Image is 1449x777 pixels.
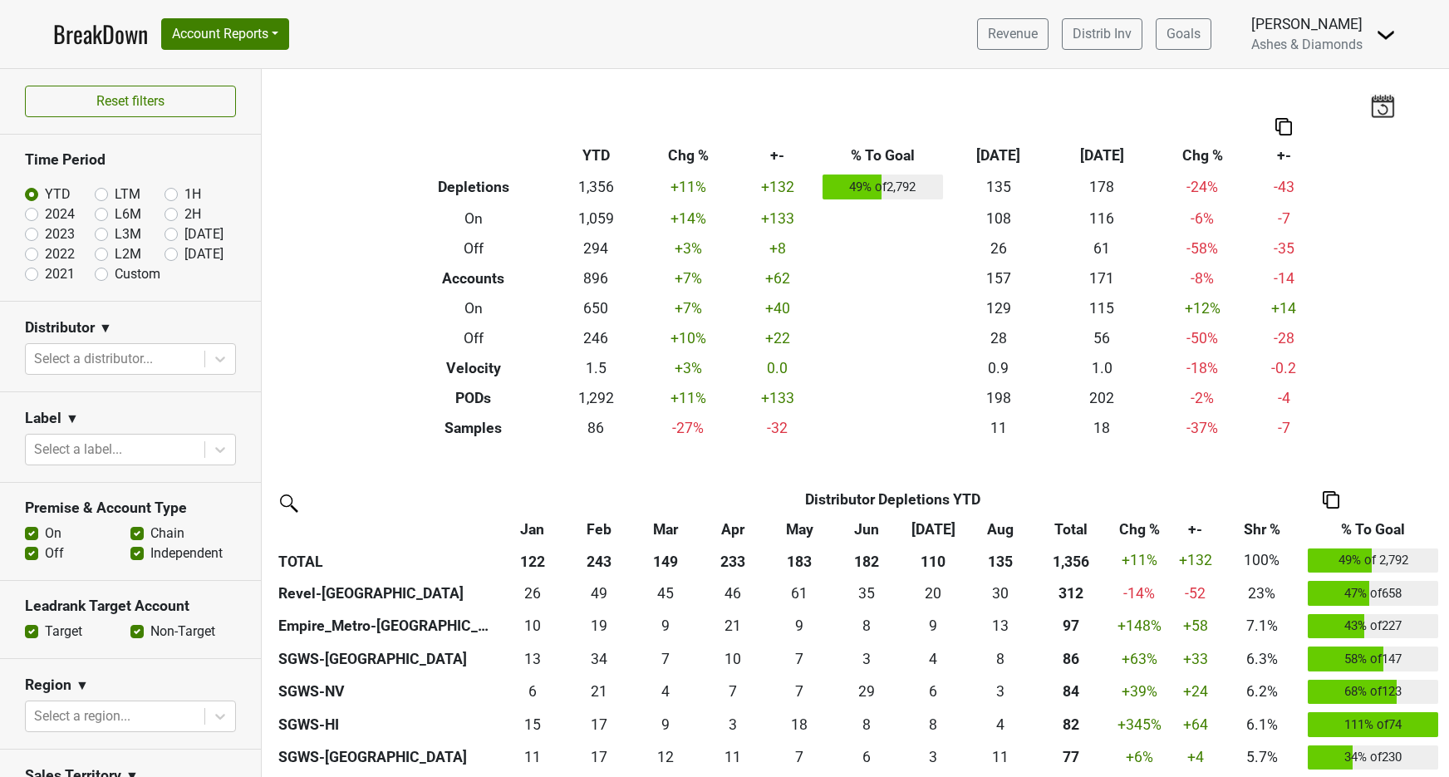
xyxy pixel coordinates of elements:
td: 14.583 [499,708,565,741]
span: +132 [1179,552,1212,568]
td: 6.417 [499,676,565,709]
div: 11 [503,746,562,768]
div: 4 [970,714,1029,735]
a: Goals [1156,18,1211,50]
th: Accounts [395,263,553,293]
td: 1.5 [553,353,640,383]
span: ▼ [76,676,89,696]
div: 19 [570,615,629,637]
label: Non-Target [150,622,215,642]
td: -6 % [1154,204,1251,234]
td: 3 [966,676,1033,709]
td: +11 % [640,383,737,413]
div: 9 [636,714,695,735]
div: 46 [703,583,762,604]
div: 3 [837,648,896,670]
div: 15 [503,714,562,735]
label: 1H [184,184,201,204]
td: 8 [833,708,900,741]
label: 2H [184,204,201,224]
td: -58 % [1154,234,1251,263]
th: Chg % [640,140,737,170]
td: +3 % [640,234,737,263]
label: 2021 [45,264,75,284]
td: 6.2% [1220,676,1304,709]
td: 1,292 [553,383,640,413]
td: 4.248 [900,642,966,676]
td: -14 [1251,263,1317,293]
td: 1,356 [553,170,640,204]
td: 10.998 [700,741,766,775]
td: +10 % [640,323,737,353]
td: -2 % [1154,383,1251,413]
div: 86 [1038,648,1105,670]
div: 30 [970,583,1029,604]
th: On [395,293,553,323]
div: 9 [770,615,829,637]
td: 56 [1050,323,1154,353]
label: L6M [115,204,141,224]
div: 10 [503,615,562,637]
td: 6.1% [1220,708,1304,741]
th: Jan: activate to sort column ascending [499,514,565,544]
td: 12.579 [499,642,565,676]
th: Mar: activate to sort column ascending [632,514,699,544]
span: ▼ [99,318,112,338]
td: 23% [1220,577,1304,610]
button: Reset filters [25,86,236,117]
td: +22 [737,323,819,353]
label: LTM [115,184,140,204]
td: 108 [946,204,1050,234]
h3: Distributor [25,319,95,337]
td: 202 [1050,383,1154,413]
th: 84.166 [1034,676,1108,709]
td: 294 [553,234,640,263]
td: 9.25 [632,708,699,741]
div: 11 [703,746,762,768]
th: Feb: activate to sort column ascending [566,514,632,544]
td: 6.748 [766,642,833,676]
td: -24 % [1154,170,1251,204]
td: +8 [737,234,819,263]
td: 17.333 [566,708,632,741]
th: Samples [395,413,553,443]
td: 115 [1050,293,1154,323]
th: Jun: activate to sort column ascending [833,514,900,544]
label: Off [45,543,64,563]
div: 12 [636,746,695,768]
td: 12.083 [632,741,699,775]
h3: Leadrank Target Account [25,598,236,615]
td: 2.916 [700,708,766,741]
a: Distrib Inv [1062,18,1142,50]
td: 6.083 [900,676,966,709]
td: -0.2 [1251,353,1317,383]
td: 29.25 [833,676,900,709]
div: 61 [770,583,829,604]
td: +63 % [1108,642,1171,676]
td: +39 % [1108,676,1171,709]
td: 17.415 [566,741,632,775]
label: On [45,524,61,543]
div: 7 [770,648,829,670]
td: 34.156 [566,642,632,676]
td: 2.5 [900,741,966,775]
div: 7 [636,648,695,670]
td: 9.5 [499,610,565,643]
td: -14 % [1108,577,1171,610]
td: 26 [499,577,565,610]
td: 28 [946,323,1050,353]
th: SGWS-HI [274,708,499,741]
td: 12.75 [966,610,1033,643]
th: 122 [499,544,565,578]
th: On [395,204,553,234]
div: 7 [770,681,829,702]
td: 0.0 [737,353,819,383]
h3: Time Period [25,151,236,169]
th: 82.333 [1034,708,1108,741]
div: 35 [837,583,896,604]
td: 35 [833,577,900,610]
img: filter [274,489,301,515]
td: -50 % [1154,323,1251,353]
div: 82 [1038,714,1105,735]
div: +33 [1174,648,1216,670]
